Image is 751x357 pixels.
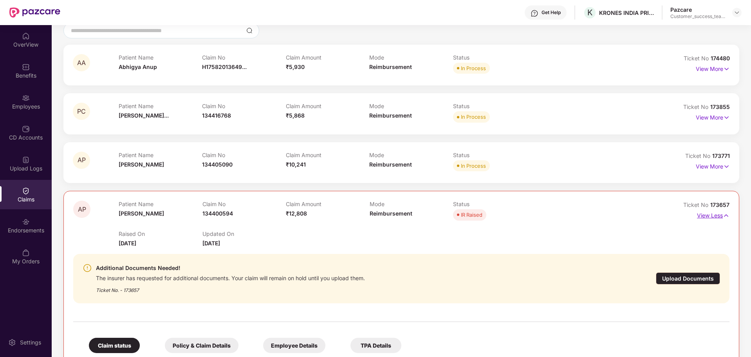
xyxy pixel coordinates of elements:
img: svg+xml;base64,PHN2ZyBpZD0iRW1wbG95ZWVzIiB4bWxucz0iaHR0cDovL3d3dy53My5vcmcvMjAwMC9zdmciIHdpZHRoPS... [22,94,30,102]
p: View Less [697,209,729,220]
p: Patient Name [119,201,202,207]
span: 134416768 [202,112,231,119]
div: In Process [461,64,486,72]
p: Status [453,54,537,61]
p: Patient Name [119,103,202,109]
p: Mode [369,103,453,109]
img: svg+xml;base64,PHN2ZyBpZD0iQ0RfQWNjb3VudHMiIGRhdGEtbmFtZT0iQ0QgQWNjb3VudHMiIHhtbG5zPSJodHRwOi8vd3... [22,125,30,133]
span: 134405090 [202,161,233,168]
p: Status [453,201,536,207]
div: KRONES INDIA PRIVATE LIMITED [599,9,654,16]
span: [PERSON_NAME] [119,161,164,168]
span: [DATE] [202,240,220,246]
span: [PERSON_NAME]... [119,112,169,119]
img: svg+xml;base64,PHN2ZyBpZD0iQmVuZWZpdHMiIHhtbG5zPSJodHRwOi8vd3d3LnczLm9yZy8yMDAwL3N2ZyIgd2lkdGg9Ij... [22,63,30,71]
p: Raised On [119,230,202,237]
div: In Process [461,113,486,121]
img: svg+xml;base64,PHN2ZyB4bWxucz0iaHR0cDovL3d3dy53My5vcmcvMjAwMC9zdmciIHdpZHRoPSIxNyIgaGVpZ2h0PSIxNy... [723,162,730,171]
img: svg+xml;base64,PHN2ZyB4bWxucz0iaHR0cDovL3d3dy53My5vcmcvMjAwMC9zdmciIHdpZHRoPSIxNyIgaGVpZ2h0PSIxNy... [723,65,730,73]
p: Claim No [202,103,286,109]
div: The insurer has requested for additional documents. Your claim will remain on hold until you uplo... [96,273,365,282]
span: AA [77,60,86,66]
p: Claim Amount [286,152,370,158]
span: Ticket No [683,201,710,208]
div: Settings [18,339,43,346]
span: PC [77,108,86,115]
div: In Process [461,162,486,170]
img: New Pazcare Logo [9,7,60,18]
img: svg+xml;base64,PHN2ZyBpZD0iVXBsb2FkX0xvZ3MiIGRhdGEtbmFtZT0iVXBsb2FkIExvZ3MiIHhtbG5zPSJodHRwOi8vd3... [22,156,30,164]
img: svg+xml;base64,PHN2ZyBpZD0iU2V0dGluZy0yMHgyMCIgeG1sbnM9Imh0dHA6Ly93d3cudzMub3JnLzIwMDAvc3ZnIiB3aW... [8,339,16,346]
span: ₹5,930 [286,63,305,70]
p: Patient Name [119,152,202,158]
p: Status [453,103,537,109]
span: Abhigya Anup [119,63,157,70]
div: Claim status [89,338,140,353]
span: Reimbursement [369,112,412,119]
p: Updated On [202,230,286,237]
p: Claim No [202,152,286,158]
div: Upload Documents [656,272,720,285]
div: Policy & Claim Details [165,338,238,353]
p: Claim Amount [286,201,369,207]
div: Get Help [542,9,561,16]
span: H17582013649... [202,63,247,70]
img: svg+xml;base64,PHN2ZyBpZD0iSGVscC0zMngzMiIgeG1sbnM9Imh0dHA6Ly93d3cudzMub3JnLzIwMDAvc3ZnIiB3aWR0aD... [531,9,538,17]
img: svg+xml;base64,PHN2ZyBpZD0iRHJvcGRvd24tMzJ4MzIiIHhtbG5zPSJodHRwOi8vd3d3LnczLm9yZy8yMDAwL3N2ZyIgd2... [734,9,740,16]
span: Ticket No [685,152,712,159]
span: [DATE] [119,240,136,246]
p: Claim Amount [286,103,370,109]
span: 134400594 [202,210,233,217]
span: AP [78,206,86,213]
span: 173657 [710,201,729,208]
p: Mode [369,152,453,158]
div: Ticket No. - 173657 [96,282,365,294]
img: svg+xml;base64,PHN2ZyBpZD0iTXlfT3JkZXJzIiBkYXRhLW5hbWU9Ik15IE9yZGVycyIgeG1sbnM9Imh0dHA6Ly93d3cudz... [22,249,30,257]
p: Status [453,152,537,158]
img: svg+xml;base64,PHN2ZyBpZD0iU2VhcmNoLTMyeDMyIiB4bWxucz0iaHR0cDovL3d3dy53My5vcmcvMjAwMC9zdmciIHdpZH... [246,27,253,34]
span: Ticket No [684,55,711,62]
p: Patient Name [119,54,202,61]
img: svg+xml;base64,PHN2ZyBpZD0iQ2xhaW0iIHhtbG5zPSJodHRwOi8vd3d3LnczLm9yZy8yMDAwL3N2ZyIgd2lkdGg9IjIwIi... [22,187,30,195]
div: Customer_success_team_lead [670,13,725,20]
span: ₹10,241 [286,161,306,168]
span: [PERSON_NAME] [119,210,164,217]
div: TPA Details [350,338,401,353]
div: IR Raised [461,211,482,219]
img: svg+xml;base64,PHN2ZyB4bWxucz0iaHR0cDovL3d3dy53My5vcmcvMjAwMC9zdmciIHdpZHRoPSIxNyIgaGVpZ2h0PSIxNy... [723,113,730,122]
span: 173771 [712,152,730,159]
img: svg+xml;base64,PHN2ZyBpZD0iSG9tZSIgeG1sbnM9Imh0dHA6Ly93d3cudzMub3JnLzIwMDAvc3ZnIiB3aWR0aD0iMjAiIG... [22,32,30,40]
span: ₹5,868 [286,112,305,119]
p: Claim Amount [286,54,370,61]
p: View More [696,111,730,122]
span: 173855 [710,103,730,110]
div: Employee Details [263,338,325,353]
span: Reimbursement [369,161,412,168]
p: Mode [369,54,453,61]
span: K [587,8,592,17]
p: Mode [370,201,453,207]
p: Claim No [202,201,286,207]
div: Additional Documents Needed! [96,263,365,273]
span: Reimbursement [370,210,412,217]
span: 174480 [711,55,730,62]
p: Claim No [202,54,286,61]
img: svg+xml;base64,PHN2ZyBpZD0iRW5kb3JzZW1lbnRzIiB4bWxucz0iaHR0cDovL3d3dy53My5vcmcvMjAwMC9zdmciIHdpZH... [22,218,30,226]
span: AP [78,157,86,163]
span: Ticket No [683,103,710,110]
img: svg+xml;base64,PHN2ZyBpZD0iV2FybmluZ18tXzI0eDI0IiBkYXRhLW5hbWU9Ildhcm5pbmcgLSAyNHgyNCIgeG1sbnM9Im... [83,263,92,273]
span: ₹12,808 [286,210,307,217]
p: View More [696,160,730,171]
div: Pazcare [670,6,725,13]
img: svg+xml;base64,PHN2ZyB4bWxucz0iaHR0cDovL3d3dy53My5vcmcvMjAwMC9zdmciIHdpZHRoPSIxNyIgaGVpZ2h0PSIxNy... [723,211,729,220]
span: Reimbursement [369,63,412,70]
p: View More [696,63,730,73]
